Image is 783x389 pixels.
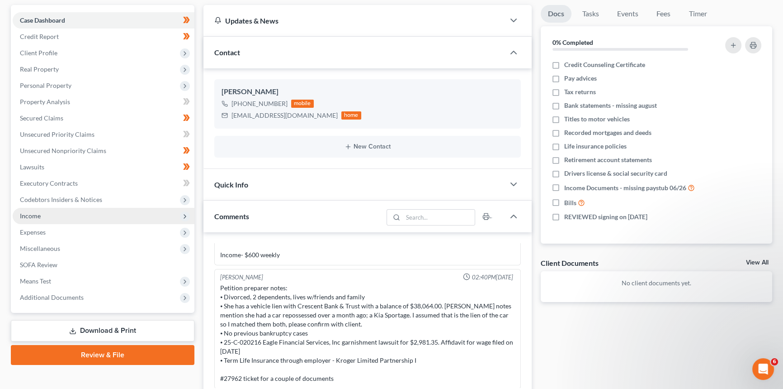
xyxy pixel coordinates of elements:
span: Personal Property [20,82,71,89]
span: 6 [771,358,778,365]
div: [PERSON_NAME] [222,86,514,97]
span: Real Property [20,65,59,73]
span: Client Profile [20,49,57,57]
a: Events [610,5,646,23]
span: Unsecured Priority Claims [20,130,94,138]
span: Comments [214,212,249,221]
a: SOFA Review [13,257,194,273]
a: Docs [541,5,571,23]
div: Petition preparer notes: ⦁ Divorced, 2 dependents, lives w/friends and family ⦁ She has a vehicle... [220,283,515,383]
a: Download & Print [11,320,194,341]
span: Secured Claims [20,114,63,122]
span: Bank statements - missing august [564,101,657,110]
span: Lawsuits [20,163,44,171]
span: 02:40PM[DATE] [472,273,513,282]
span: Tax returns [564,87,596,96]
span: Income Documents - missing paystub 06/26 [564,183,686,192]
a: Timer [682,5,714,23]
a: Case Dashboard [13,12,194,29]
span: Bills [564,198,576,207]
span: Pay advices [564,74,597,83]
div: mobile [291,100,314,108]
span: Retirement account statements [564,155,652,164]
a: Review & File [11,345,194,365]
div: [PERSON_NAME] [220,273,263,282]
span: Recorded mortgages and deeds [564,128,651,137]
p: No client documents yet. [548,279,765,288]
button: New Contact [222,143,514,150]
span: Credit Counseling Certificate [564,60,645,69]
span: Credit Report [20,33,59,40]
strong: 0% Completed [552,38,593,46]
a: Tasks [575,5,606,23]
span: Titles to motor vehicles [564,115,630,124]
span: Income [20,212,41,220]
iframe: Intercom live chat [752,358,774,380]
span: Unsecured Nonpriority Claims [20,147,106,154]
span: REVIEWED signing on [DATE] [564,212,647,221]
span: Codebtors Insiders & Notices [20,196,102,203]
input: Search... [403,210,475,225]
div: Client Documents [541,258,599,268]
div: [EMAIL_ADDRESS][DOMAIN_NAME] [231,111,338,120]
span: Quick Info [214,180,248,189]
div: Updates & News [214,16,494,25]
a: View All [746,259,769,266]
a: Fees [649,5,678,23]
a: Secured Claims [13,110,194,126]
a: Credit Report [13,29,194,45]
a: Unsecured Nonpriority Claims [13,143,194,159]
span: Property Analysis [20,98,70,106]
span: Life insurance policies [564,142,627,151]
span: Expenses [20,228,46,236]
span: Drivers license & social security card [564,169,667,178]
span: Case Dashboard [20,16,65,24]
a: Executory Contracts [13,175,194,192]
span: Contact [214,48,240,57]
span: Additional Documents [20,293,84,301]
span: Miscellaneous [20,245,60,252]
a: Lawsuits [13,159,194,175]
span: Executory Contracts [20,179,78,187]
span: SOFA Review [20,261,57,269]
div: [PHONE_NUMBER] [231,99,288,108]
span: Means Test [20,277,51,285]
a: Property Analysis [13,94,194,110]
div: home [341,111,361,120]
a: Unsecured Priority Claims [13,126,194,143]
